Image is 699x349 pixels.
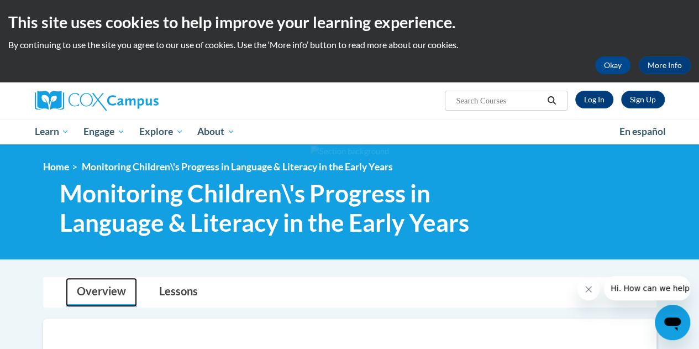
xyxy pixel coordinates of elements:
[604,276,690,300] iframe: Message from company
[76,119,132,144] a: Engage
[311,145,389,158] img: Section background
[8,39,691,51] p: By continuing to use the site you agree to our use of cookies. Use the ‘More info’ button to read...
[543,94,560,107] button: Search
[612,120,673,143] a: En español
[595,56,630,74] button: Okay
[27,119,673,144] div: Main menu
[34,125,69,138] span: Learn
[82,161,393,173] span: Monitoring Children\'s Progress in Language & Literacy in the Early Years
[148,278,209,307] a: Lessons
[575,91,613,108] a: Log In
[639,56,691,74] a: More Info
[66,278,137,307] a: Overview
[190,119,242,144] a: About
[35,91,234,111] a: Cox Campus
[28,119,77,144] a: Learn
[43,161,69,173] a: Home
[8,11,691,33] h2: This site uses cookies to help improve your learning experience.
[132,119,191,144] a: Explore
[35,91,159,111] img: Cox Campus
[60,179,516,237] span: Monitoring Children\'s Progress in Language & Literacy in the Early Years
[197,125,235,138] span: About
[655,305,690,340] iframe: Button to launch messaging window
[139,125,183,138] span: Explore
[621,91,665,108] a: Register
[619,126,666,137] span: En español
[577,278,600,300] iframe: Close message
[83,125,125,138] span: Engage
[7,8,90,17] span: Hi. How can we help?
[455,94,543,107] input: Search Courses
